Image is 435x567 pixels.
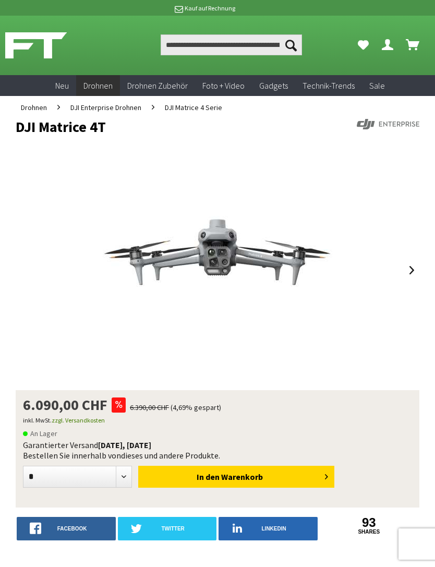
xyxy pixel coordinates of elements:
[16,119,339,135] h1: DJI Matrice 4T
[130,403,169,412] span: 6.390,00 CHF
[252,75,295,96] a: Gadgets
[357,119,419,129] img: DJI Enterprise
[259,80,288,91] span: Gadgets
[320,517,419,528] a: 93
[280,34,302,55] button: Suchen
[118,517,217,540] a: twitter
[161,34,302,55] input: Produkt, Marke, Kategorie, EAN, Artikelnummer…
[61,166,374,342] img: DJI Matrice 4T
[320,528,419,535] a: shares
[23,397,107,412] span: 6.090,00 CHF
[83,80,113,91] span: Drohnen
[161,526,184,532] span: twitter
[65,96,147,119] a: DJI Enterprise Drohnen
[138,466,334,488] button: In den Warenkorb
[303,80,355,91] span: Technik-Trends
[221,472,263,482] span: Warenkorb
[57,526,87,532] span: facebook
[23,414,412,427] p: inkl. MwSt.
[262,526,286,532] span: LinkedIn
[16,96,52,119] a: Drohnen
[353,34,373,55] a: Meine Favoriten
[202,80,245,91] span: Foto + Video
[219,517,318,540] a: LinkedIn
[369,80,385,91] span: Sale
[98,440,151,450] b: [DATE], [DATE]
[362,75,392,96] a: Sale
[195,75,252,96] a: Foto + Video
[5,32,67,58] img: Shop Futuretrends - zur Startseite wechseln
[127,80,188,91] span: Drohnen Zubehör
[76,75,120,96] a: Drohnen
[197,472,220,482] span: In den
[378,34,398,55] a: Dein Konto
[52,416,105,424] a: zzgl. Versandkosten
[70,103,141,112] span: DJI Enterprise Drohnen
[55,80,69,91] span: Neu
[403,34,424,55] a: Warenkorb
[23,427,57,440] span: An Lager
[295,75,362,96] a: Technik-Trends
[48,75,76,96] a: Neu
[21,103,47,112] span: Drohnen
[165,103,222,112] span: DJI Matrice 4 Serie
[120,75,195,96] a: Drohnen Zubehör
[23,440,412,461] div: Garantierter Versand Bestellen Sie innerhalb von dieses und andere Produkte.
[160,96,227,119] a: DJI Matrice 4 Serie
[171,403,221,412] span: (4,69% gespart)
[17,517,116,540] a: facebook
